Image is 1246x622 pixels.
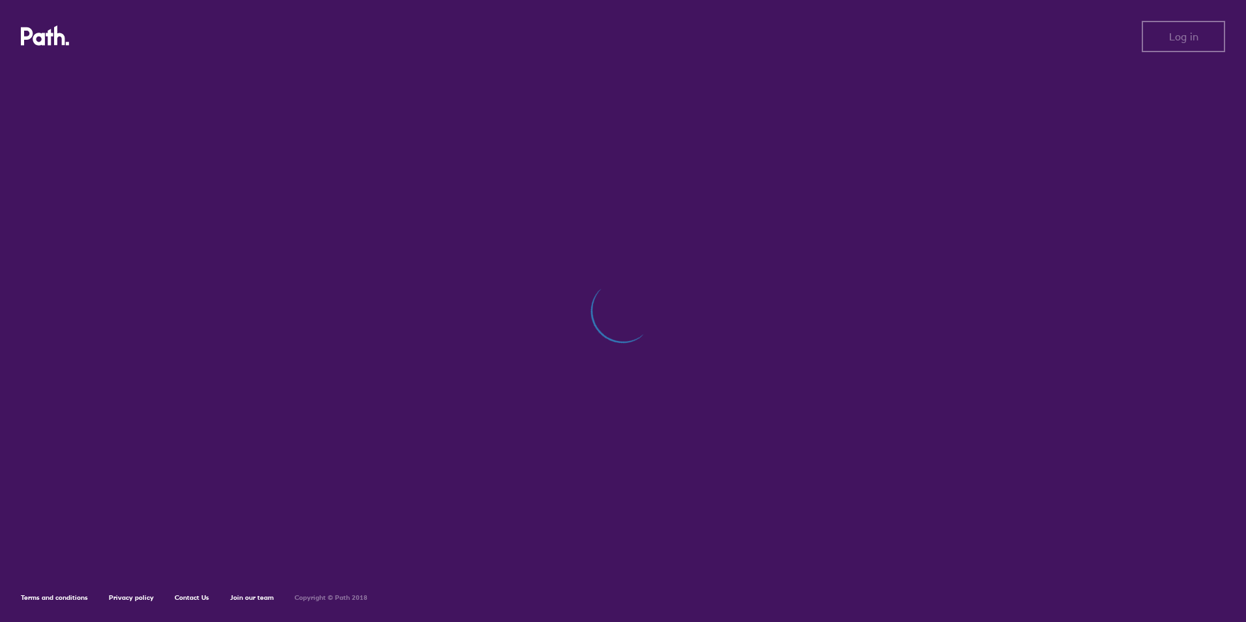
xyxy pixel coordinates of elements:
a: Terms and conditions [21,593,88,602]
a: Privacy policy [109,593,154,602]
span: Log in [1169,31,1198,42]
button: Log in [1142,21,1225,52]
a: Join our team [230,593,274,602]
h6: Copyright © Path 2018 [295,594,368,602]
a: Contact Us [175,593,209,602]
